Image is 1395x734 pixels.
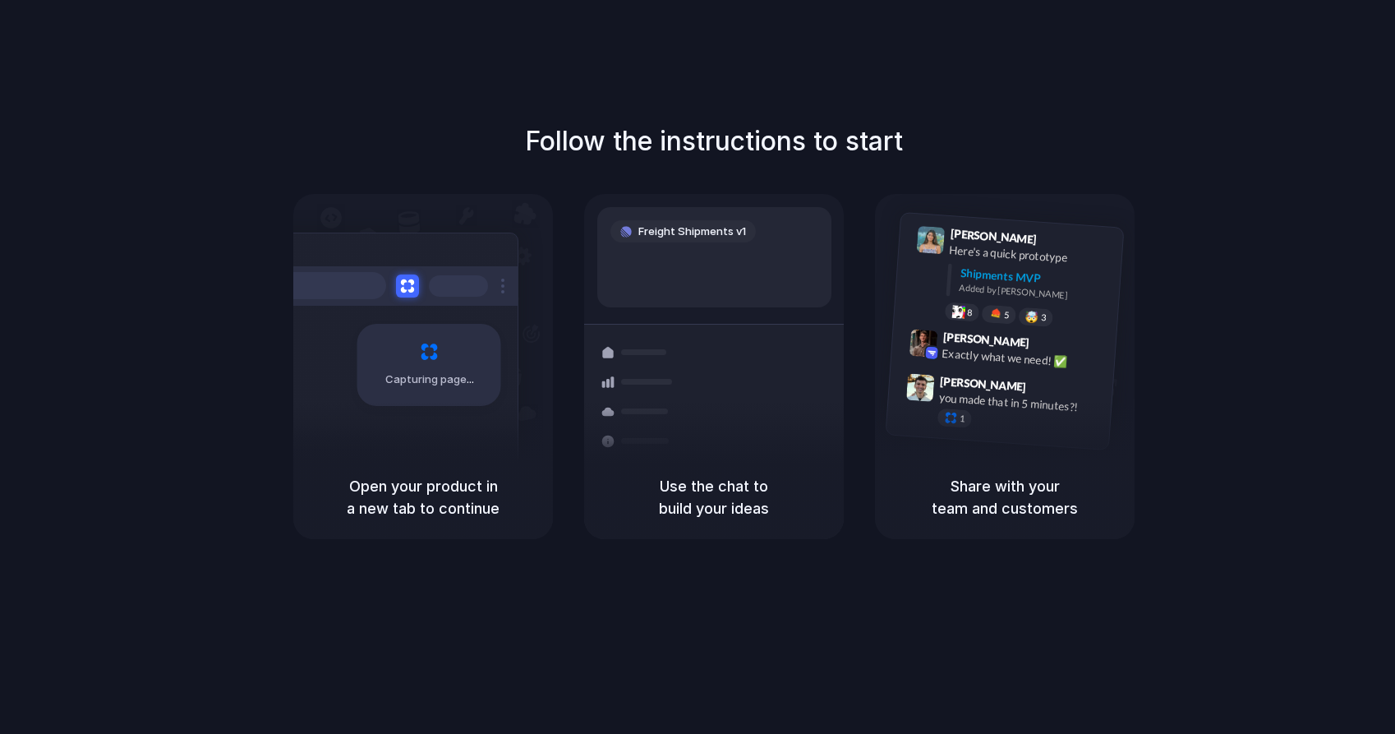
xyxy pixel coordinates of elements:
span: [PERSON_NAME] [942,328,1029,352]
h1: Follow the instructions to start [525,122,903,161]
div: you made that in 5 minutes?! [938,389,1103,417]
span: 9:47 AM [1031,380,1065,399]
span: [PERSON_NAME] [950,224,1037,248]
h5: Share with your team and customers [895,475,1115,519]
span: Capturing page [385,372,477,388]
span: Freight Shipments v1 [638,224,746,240]
span: 9:41 AM [1042,232,1075,252]
div: 🤯 [1025,311,1039,323]
h5: Use the chat to build your ideas [604,475,824,519]
div: Added by [PERSON_NAME] [959,281,1110,305]
div: Exactly what we need! ✅ [942,344,1106,372]
span: 1 [960,414,965,423]
span: 8 [967,307,973,316]
h5: Open your product in a new tab to continue [313,475,533,519]
span: 3 [1041,313,1047,322]
span: 5 [1004,311,1010,320]
div: Here's a quick prototype [949,242,1113,270]
span: 9:42 AM [1034,335,1068,355]
div: Shipments MVP [960,265,1112,292]
span: [PERSON_NAME] [940,372,1027,395]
